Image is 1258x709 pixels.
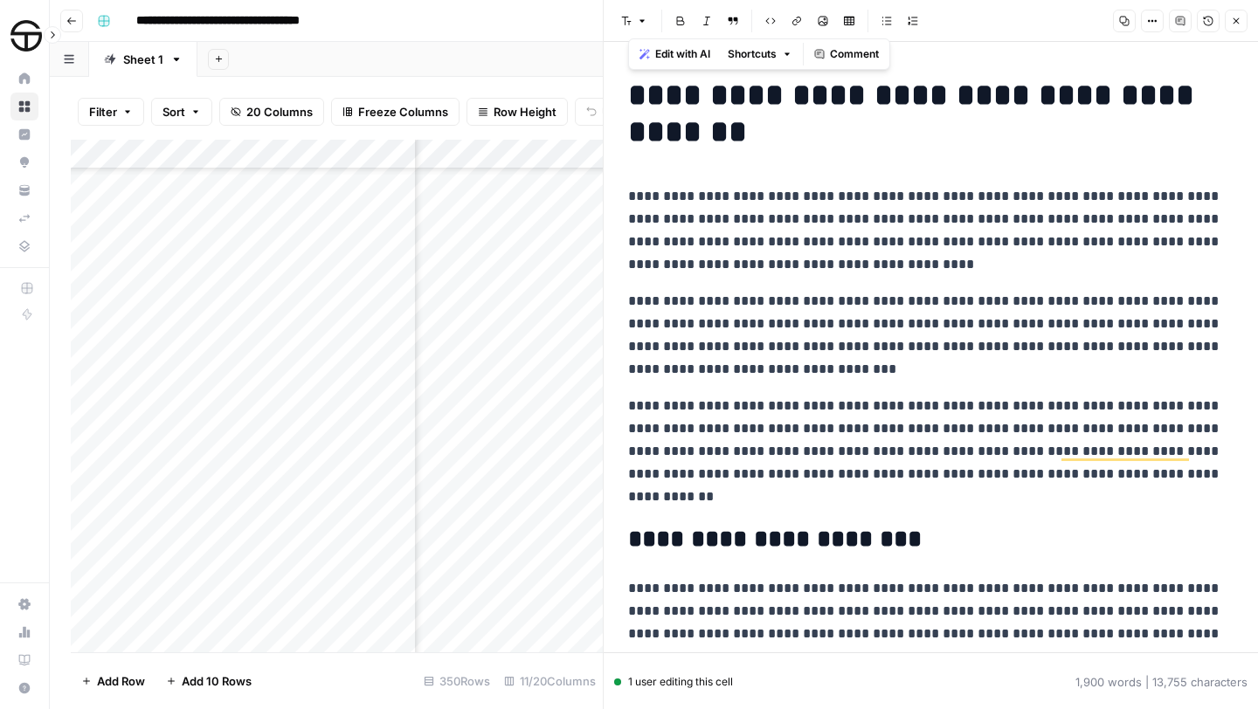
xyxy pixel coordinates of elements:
a: Home [10,65,38,93]
button: Sort [151,98,212,126]
a: Learning Hub [10,646,38,674]
a: Opportunities [10,148,38,176]
a: Syncs [10,204,38,232]
button: Add Row [71,667,156,695]
div: 11/20 Columns [497,667,603,695]
span: Filter [89,103,117,120]
span: Freeze Columns [358,103,448,120]
span: Sort [162,103,185,120]
span: Shortcuts [728,46,777,62]
button: Comment [807,43,886,65]
span: Add 10 Rows [182,672,252,690]
span: Row Height [494,103,556,120]
a: Insights [10,120,38,148]
a: Settings [10,590,38,618]
a: Browse [10,93,38,120]
span: 20 Columns [246,103,313,120]
button: Add 10 Rows [156,667,262,695]
button: Row Height [467,98,568,126]
button: Undo [575,98,643,126]
span: Add Row [97,672,145,690]
div: 1,900 words | 13,755 characters [1075,673,1248,691]
button: Freeze Columns [331,98,460,126]
button: Filter [78,98,144,126]
a: Data Library [10,232,38,260]
img: SimpleTire Logo [10,20,42,52]
div: Sheet 1 [123,51,163,68]
button: Edit with AI [632,43,717,65]
button: Shortcuts [721,43,799,65]
div: 1 user editing this cell [614,674,733,690]
span: Edit with AI [655,46,710,62]
span: Comment [830,46,879,62]
a: Your Data [10,176,38,204]
a: Sheet 1 [89,42,197,77]
button: Help + Support [10,674,38,702]
button: Workspace: SimpleTire [10,14,38,58]
div: 350 Rows [417,667,497,695]
a: Usage [10,618,38,646]
button: 20 Columns [219,98,324,126]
